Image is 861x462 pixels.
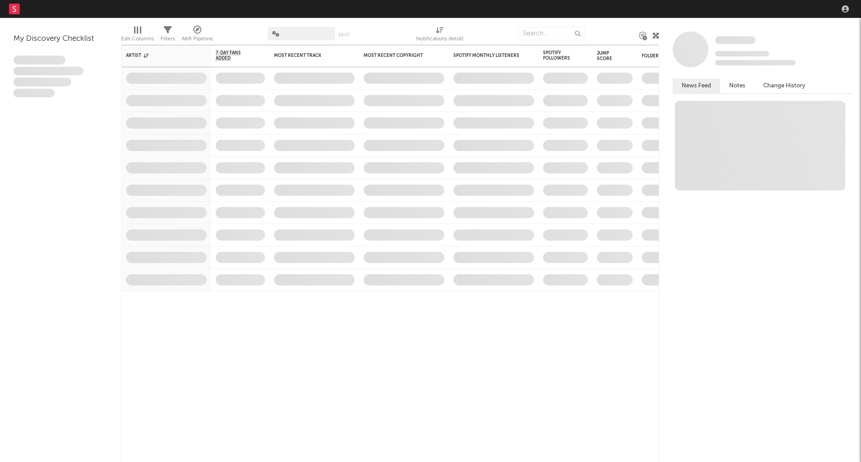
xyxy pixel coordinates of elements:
[182,34,213,44] div: A&R Pipeline
[754,78,814,93] button: Change History
[597,51,619,61] div: Jump Score
[182,22,213,48] div: A&R Pipeline
[642,53,709,59] div: Folders
[338,32,350,37] button: Save
[416,34,463,44] div: Notifications (Artist)
[121,34,154,44] div: Edit Columns
[416,22,463,48] div: Notifications (Artist)
[673,78,720,93] button: News Feed
[364,53,431,58] div: Most Recent Copyright
[13,78,71,86] span: Praesent ac interdum
[715,36,756,44] span: Some Artist
[715,51,769,56] span: Tracking Since: [DATE]
[161,22,175,48] div: Filters
[715,36,756,45] a: Some Artist
[216,50,252,61] span: 7-Day Fans Added
[274,53,341,58] div: Most Recent Track
[543,50,574,61] div: Spotify Followers
[161,34,175,44] div: Filters
[518,27,585,40] input: Search...
[121,22,154,48] div: Edit Columns
[13,56,65,65] span: Lorem ipsum dolor
[13,34,108,44] div: My Discovery Checklist
[720,78,754,93] button: Notes
[453,53,521,58] div: Spotify Monthly Listeners
[13,89,55,98] span: Aliquam viverra
[715,60,796,65] span: 0 fans last week
[13,67,83,76] span: Integer aliquet in purus et
[126,53,193,58] div: Artist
